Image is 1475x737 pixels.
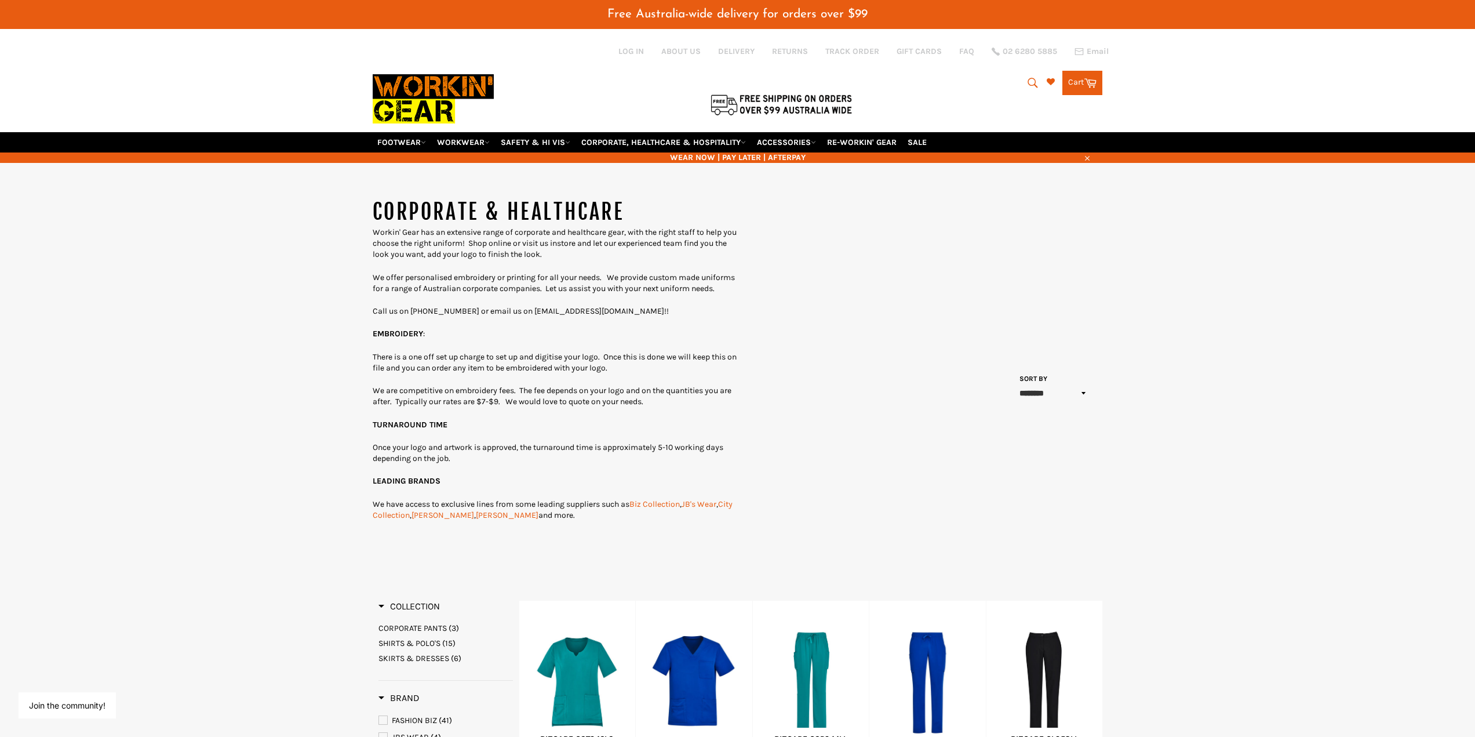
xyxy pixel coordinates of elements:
[449,623,459,633] span: (3)
[1016,374,1048,384] label: Sort by
[378,623,513,634] a: CORPORATE PANTS
[373,420,447,430] strong: TURNAROUND TIME
[1075,47,1109,56] a: Email
[992,48,1057,56] a: 02 6280 5885
[378,623,447,633] span: CORPORATE PANTS
[378,653,513,664] a: SKIRTS & DRESSES
[378,601,440,612] h3: Collection
[607,8,868,20] span: Free Australia-wide delivery for orders over $99
[373,272,738,295] p: We offer personalised embroidery or printing for all your needs. We provide custom made uniforms ...
[29,700,105,710] button: Join the community!
[392,716,437,725] span: FASHION BIZ
[577,132,751,153] a: CORPORATE, HEALTHCARE & HOSPITALITY
[378,638,440,648] span: SHIRTS & POLO'S
[411,510,474,520] a: [PERSON_NAME]
[373,442,738,464] p: Once your logo and artwork is approved, the turnaround time is approximately 5-10 working days de...
[373,132,431,153] a: FOOTWEAR
[752,132,821,153] a: ACCESSORIES
[772,46,808,57] a: RETURNS
[718,46,755,57] a: DELIVERY
[378,654,449,663] span: SKIRTS & DRESSES
[451,654,461,663] span: (6)
[682,499,716,509] a: JB's Wear
[373,328,738,339] p: :
[378,638,513,649] a: SHIRTS & POLO'S
[476,510,538,520] a: [PERSON_NAME]
[378,692,420,704] h3: Brand
[439,716,452,725] span: (41)
[373,227,738,260] p: Workin' Gear has an extensive range of corporate and healthcare gear, with the right staff to hel...
[618,46,644,56] a: Log in
[897,46,942,57] a: GIFT CARDS
[373,499,733,520] a: City Collection
[822,132,901,153] a: RE-WORKIN' GEAR
[373,198,738,227] h1: CORPORATE & HEALTHCARE
[378,692,420,703] span: Brand
[629,499,680,509] a: Biz Collection
[1003,48,1057,56] span: 02 6280 5885
[373,329,423,339] strong: EMBROIDERY
[442,638,456,648] span: (15)
[496,132,575,153] a: SAFETY & HI VIS
[825,46,879,57] a: TRACK ORDER
[373,306,738,317] p: Call us on [PHONE_NUMBER] or email us on [EMAIL_ADDRESS][DOMAIN_NAME]!!
[709,92,854,117] img: Flat $9.95 shipping Australia wide
[373,152,1103,163] span: WEAR NOW | PAY LATER | AFTERPAY
[373,351,738,374] p: There is a one off set up charge to set up and digitise your logo. Once this is done we will keep...
[373,476,440,486] strong: LEADING BRANDS
[959,46,974,57] a: FAQ
[1087,48,1109,56] span: Email
[378,714,513,727] a: FASHION BIZ
[432,132,494,153] a: WORKWEAR
[903,132,931,153] a: SALE
[1062,71,1102,95] a: Cart
[373,385,738,408] p: We are competitive on embroidery fees. The fee depends on your logo and on the quantities you are...
[661,46,701,57] a: ABOUT US
[373,66,494,132] img: Workin Gear leaders in Workwear, Safety Boots, PPE, Uniforms. Australia's No.1 in Workwear
[373,499,738,521] p: We have access to exclusive lines from some leading suppliers such as , , , , and more.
